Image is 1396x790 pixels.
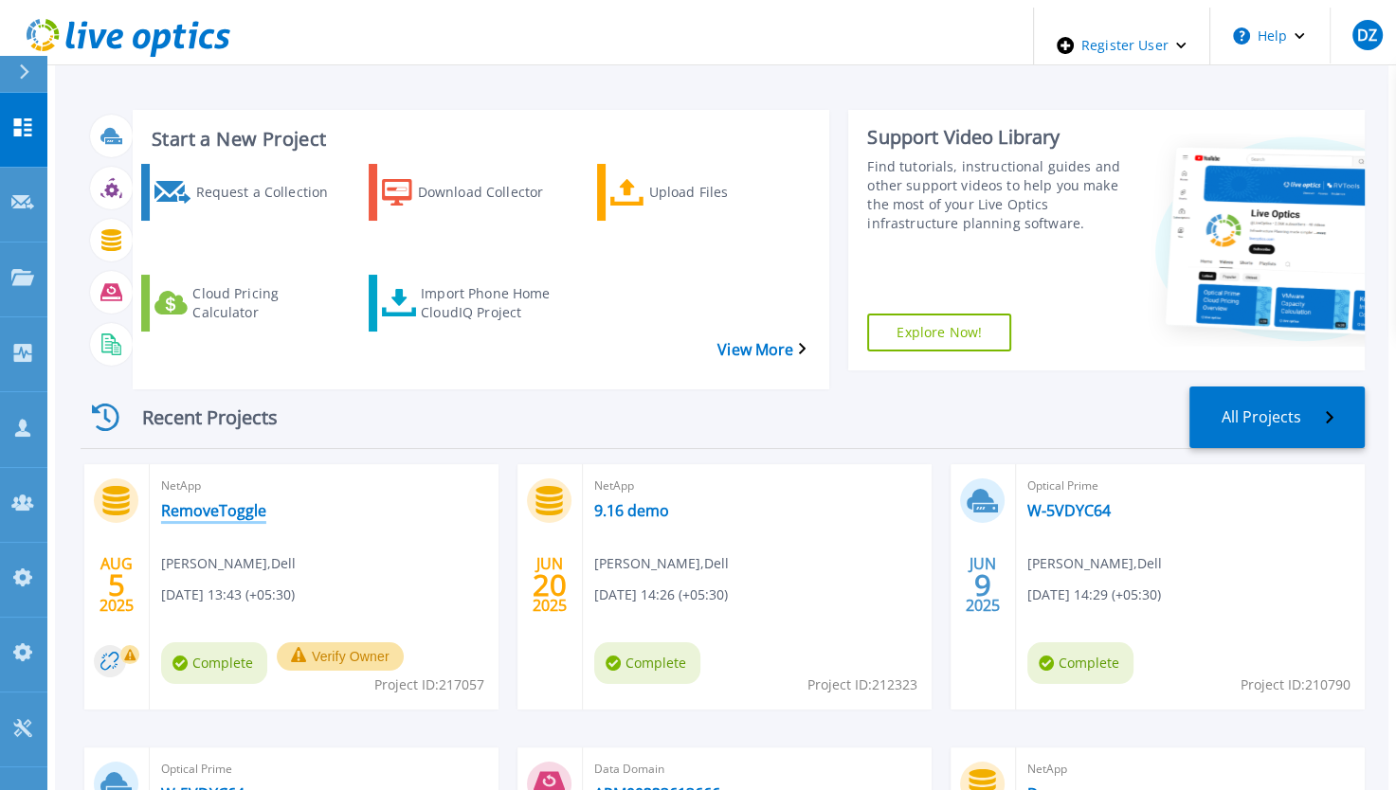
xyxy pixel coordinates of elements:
[1241,674,1351,695] span: Project ID: 210790
[108,577,125,593] span: 5
[807,674,917,695] span: Project ID: 212323
[418,169,570,216] div: Download Collector
[1027,501,1111,520] a: W-5VDYC64
[1357,27,1377,43] span: DZ
[369,164,581,221] a: Download Collector
[533,577,567,593] span: 20
[532,550,568,619] div: JUN 2025
[161,553,296,574] span: [PERSON_NAME] , Dell
[141,164,354,221] a: Request a Collection
[161,476,487,496] span: NetApp
[277,642,404,671] button: Verify Owner
[1027,759,1353,780] span: NetApp
[1034,8,1209,83] div: Register User
[192,279,344,327] div: Cloud Pricing Calculator
[867,314,1011,351] a: Explore Now!
[594,642,700,684] span: Complete
[867,157,1125,233] div: Find tutorials, instructional guides and other support videos to help you make the most of your L...
[594,553,729,574] span: [PERSON_NAME] , Dell
[1027,642,1133,684] span: Complete
[195,169,347,216] div: Request a Collection
[161,642,267,684] span: Complete
[141,275,354,332] a: Cloud Pricing Calculator
[649,169,801,216] div: Upload Files
[594,584,728,605] span: [DATE] 14:26 (+05:30)
[374,674,484,695] span: Project ID: 217057
[161,584,295,605] span: [DATE] 13:43 (+05:30)
[152,129,805,150] h3: Start a New Project
[1027,584,1161,605] span: [DATE] 14:29 (+05:30)
[161,501,266,520] a: RemoveToggle
[1189,386,1365,448] a: All Projects
[717,341,806,359] a: View More
[1210,8,1329,64] button: Help
[965,550,1001,619] div: JUN 2025
[597,164,809,221] a: Upload Files
[161,759,487,780] span: Optical Prime
[867,125,1125,150] div: Support Video Library
[81,394,308,440] div: Recent Projects
[594,759,920,780] span: Data Domain
[1027,476,1353,496] span: Optical Prime
[974,577,991,593] span: 9
[1027,553,1162,574] span: [PERSON_NAME] , Dell
[421,279,572,327] div: Import Phone Home CloudIQ Project
[594,476,920,496] span: NetApp
[99,550,135,619] div: AUG 2025
[594,501,669,520] a: 9.16 demo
